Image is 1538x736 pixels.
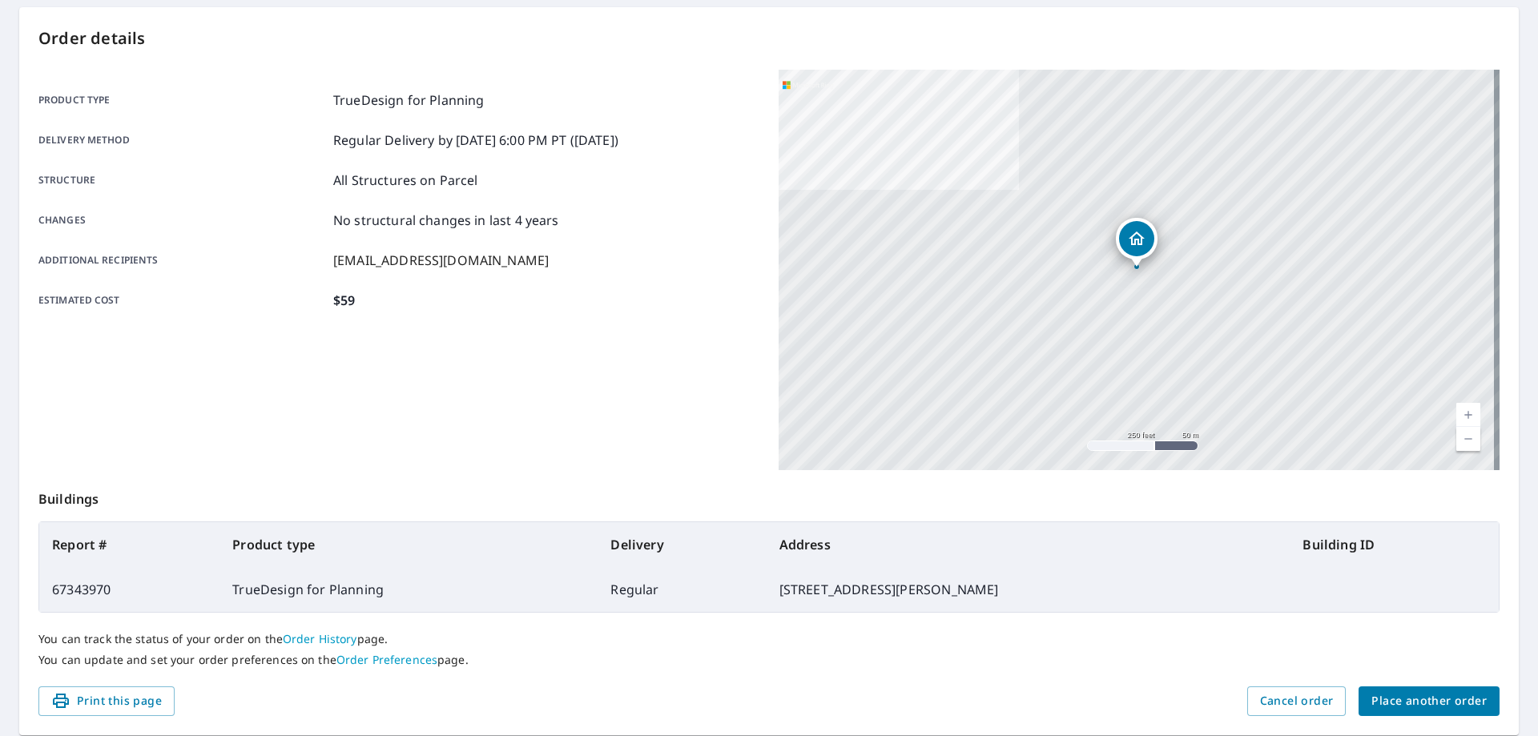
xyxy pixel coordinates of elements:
[1290,522,1499,567] th: Building ID
[38,632,1500,646] p: You can track the status of your order on the page.
[1116,218,1158,267] div: Dropped pin, building 1, Residential property, 7812 Maple Run Ct Glen Burnie, MD 21060
[219,567,598,612] td: TrueDesign for Planning
[767,567,1290,612] td: [STREET_ADDRESS][PERSON_NAME]
[1371,691,1487,711] span: Place another order
[767,522,1290,567] th: Address
[51,691,162,711] span: Print this page
[1456,427,1480,451] a: Current Level 17, Zoom Out
[38,171,327,190] p: Structure
[1359,686,1500,716] button: Place another order
[38,470,1500,521] p: Buildings
[39,522,219,567] th: Report #
[38,26,1500,50] p: Order details
[38,90,327,110] p: Product type
[38,291,327,310] p: Estimated cost
[333,211,559,230] p: No structural changes in last 4 years
[38,653,1500,667] p: You can update and set your order preferences on the page.
[333,90,484,110] p: TrueDesign for Planning
[333,171,478,190] p: All Structures on Parcel
[333,291,355,310] p: $59
[1247,686,1347,716] button: Cancel order
[38,251,327,270] p: Additional recipients
[598,567,766,612] td: Regular
[598,522,766,567] th: Delivery
[283,631,357,646] a: Order History
[39,567,219,612] td: 67343970
[336,652,437,667] a: Order Preferences
[333,131,618,150] p: Regular Delivery by [DATE] 6:00 PM PT ([DATE])
[38,131,327,150] p: Delivery method
[1260,691,1334,711] span: Cancel order
[38,211,327,230] p: Changes
[333,251,549,270] p: [EMAIL_ADDRESS][DOMAIN_NAME]
[1456,403,1480,427] a: Current Level 17, Zoom In
[38,686,175,716] button: Print this page
[219,522,598,567] th: Product type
